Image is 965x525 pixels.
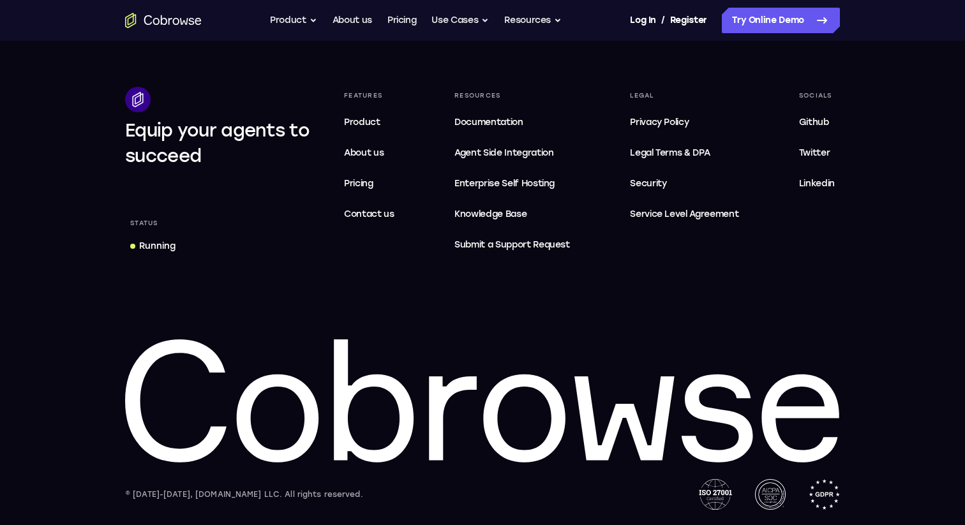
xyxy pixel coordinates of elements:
span: Service Level Agreement [630,207,738,222]
span: Twitter [799,147,830,158]
a: Privacy Policy [625,110,744,135]
span: Privacy Policy [630,117,689,128]
span: Security [630,178,666,189]
img: ISO [699,479,732,510]
a: Twitter [794,140,840,166]
div: Status [125,214,163,232]
span: Legal Terms & DPA [630,147,710,158]
a: Submit a Support Request [449,232,575,258]
span: / [661,13,665,28]
span: About us [344,147,384,158]
span: Contact us [344,209,394,219]
a: Pricing [339,171,400,196]
a: About us [339,140,400,166]
span: Agent Side Integration [454,145,570,161]
a: Github [794,110,840,135]
div: Features [339,87,400,105]
a: Documentation [449,110,575,135]
a: Pricing [387,8,417,33]
a: Knowledge Base [449,202,575,227]
a: Service Level Agreement [625,202,744,227]
a: Log In [630,8,655,33]
span: Documentation [454,117,523,128]
a: Legal Terms & DPA [625,140,744,166]
a: Linkedin [794,171,840,196]
button: Product [270,8,317,33]
a: Product [339,110,400,135]
a: Go to the home page [125,13,202,28]
span: Product [344,117,380,128]
div: Socials [794,87,840,105]
a: Enterprise Self Hosting [449,171,575,196]
span: Github [799,117,829,128]
div: © [DATE]-[DATE], [DOMAIN_NAME] LLC. All rights reserved. [125,488,363,501]
div: Resources [449,87,575,105]
img: GDPR [809,479,840,510]
a: Register [670,8,707,33]
span: Enterprise Self Hosting [454,176,570,191]
span: Submit a Support Request [454,237,570,253]
span: Equip your agents to succeed [125,119,310,166]
a: Contact us [339,202,400,227]
a: About us [333,8,372,33]
button: Resources [504,8,562,33]
div: Running [139,240,176,253]
a: Running [125,235,181,258]
span: Linkedin [799,178,835,189]
a: Security [625,171,744,196]
button: Use Cases [431,8,489,33]
div: Legal [625,87,744,105]
span: Knowledge Base [454,209,527,219]
a: Try Online Demo [722,8,840,33]
a: Agent Side Integration [449,140,575,166]
img: AICPA SOC [755,479,786,510]
span: Pricing [344,178,373,189]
